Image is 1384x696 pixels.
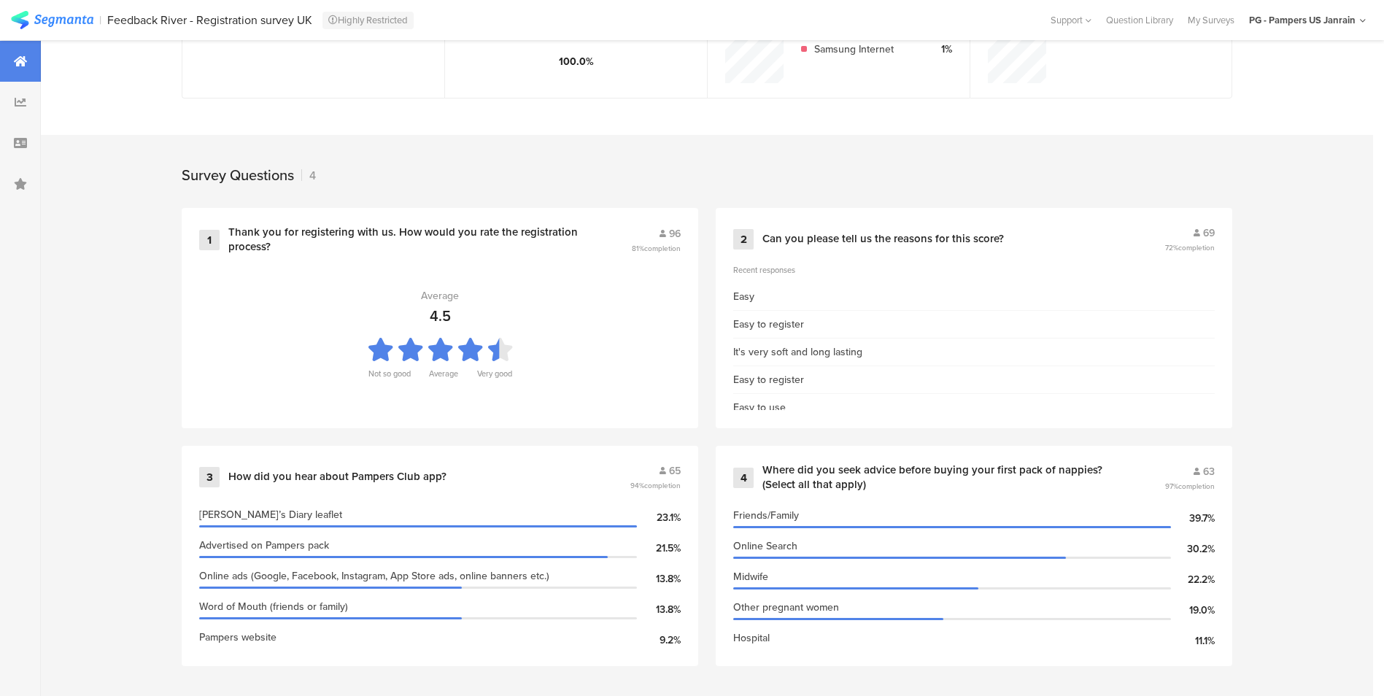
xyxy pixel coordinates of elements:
[669,463,681,479] span: 65
[228,470,446,484] div: How did you hear about Pampers Club app?
[1171,572,1215,587] div: 22.2%
[1165,481,1215,492] span: 97%
[733,264,1215,276] div: Recent responses
[637,633,681,648] div: 9.2%
[1171,511,1215,526] div: 39.7%
[733,317,804,332] div: Easy to register
[733,630,770,646] span: Hospital
[559,54,594,69] div: 100.0%
[733,538,797,554] span: Online Search
[669,226,681,241] span: 96
[1171,633,1215,649] div: 11.1%
[199,467,220,487] div: 3
[429,368,458,388] div: Average
[1203,225,1215,241] span: 69
[733,600,839,615] span: Other pregnant women
[1171,541,1215,557] div: 30.2%
[814,42,915,57] div: Samsung Internet
[927,42,952,57] div: 1%
[637,510,681,525] div: 23.1%
[630,480,681,491] span: 94%
[199,630,277,645] span: Pampers website
[107,13,312,27] div: Feedback River - Registration survey UK
[199,538,329,553] span: Advertised on Pampers pack
[228,225,596,254] div: Thank you for registering with us. How would you rate the registration process?
[1249,13,1356,27] div: PG - Pampers US Janrain
[644,480,681,491] span: completion
[1165,242,1215,253] span: 72%
[368,368,411,388] div: Not so good
[199,599,348,614] span: Word of Mouth (friends or family)
[733,400,786,415] div: Easy to use
[733,289,754,304] div: Easy
[1180,13,1242,27] a: My Surveys
[1099,13,1180,27] a: Question Library
[421,288,459,303] div: Average
[637,571,681,587] div: 13.8%
[733,508,799,523] span: Friends/Family
[11,11,93,29] img: segmanta logo
[632,243,681,254] span: 81%
[762,463,1129,492] div: Where did you seek advice before buying your first pack of nappies? (Select all that apply)
[477,368,512,388] div: Very good
[733,372,804,387] div: Easy to register
[733,344,862,360] div: It's very soft and long lasting
[733,468,754,488] div: 4
[1203,464,1215,479] span: 63
[637,541,681,556] div: 21.5%
[644,243,681,254] span: completion
[733,229,754,250] div: 2
[430,305,451,327] div: 4.5
[733,569,768,584] span: Midwife
[1178,481,1215,492] span: completion
[1051,9,1091,31] div: Support
[182,164,294,186] div: Survey Questions
[99,12,101,28] div: |
[199,230,220,250] div: 1
[637,602,681,617] div: 13.8%
[1178,242,1215,253] span: completion
[301,167,316,184] div: 4
[199,568,549,584] span: Online ads (Google, Facebook, Instagram, App Store ads, online banners etc.)
[322,12,414,29] div: Highly Restricted
[1171,603,1215,618] div: 19.0%
[762,232,1004,247] div: Can you please tell us the reasons for this score?
[199,507,342,522] span: [PERSON_NAME]’s Diary leaflet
